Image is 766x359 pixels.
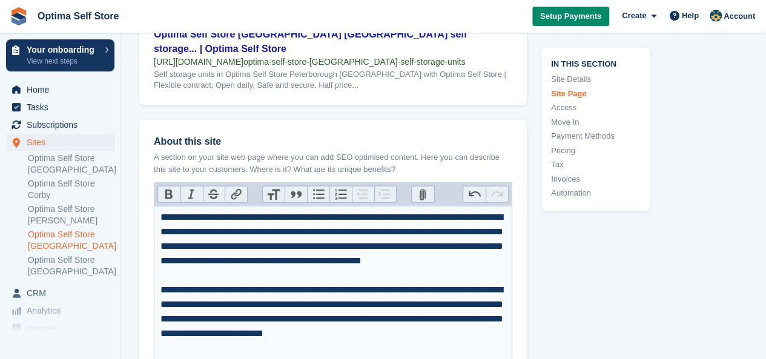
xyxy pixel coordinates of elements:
[27,116,99,133] span: Subscriptions
[10,7,28,25] img: stora-icon-8386f47178a22dfd0bd8f6a31ec36ba5ce8667c1dd55bd0f319d3a0aa187defe.svg
[6,320,114,337] a: menu
[551,187,641,199] a: Automation
[28,229,114,252] a: Optima Self Store [GEOGRAPHIC_DATA]
[463,186,486,202] button: Undo
[225,186,247,202] button: Link
[551,159,641,171] a: Tax
[6,134,114,151] a: menu
[154,27,512,56] div: Optima Self Store [GEOGRAPHIC_DATA] [GEOGRAPHIC_DATA] self storage... | Optima Self Store
[203,186,225,202] button: Strikethrough
[486,186,508,202] button: Redo
[551,102,641,114] a: Access
[27,56,99,67] p: View next steps
[285,186,307,202] button: Quote
[28,153,114,176] a: Optima Self Store [GEOGRAPHIC_DATA]
[263,186,285,202] button: Heading
[33,6,124,26] a: Optima Self Store
[27,45,99,54] p: Your onboarding
[27,81,99,98] span: Home
[154,69,512,91] div: Self storage units in Optima Self Store Peterborough [GEOGRAPHIC_DATA] with Optima Self Store | F...
[154,151,512,175] p: A section on your site web page where you can add SEO optimised content. Here you can describe th...
[374,186,397,202] button: Increase Level
[28,254,114,277] a: Optima Self Store [GEOGRAPHIC_DATA]
[551,116,641,128] a: Move In
[551,173,641,185] a: Invoices
[158,186,180,202] button: Bold
[329,186,352,202] button: Numbers
[6,39,114,71] a: Your onboarding View next steps
[352,186,374,202] button: Decrease Level
[27,302,99,319] span: Analytics
[551,73,641,85] a: Site Details
[551,57,641,68] span: In this section
[27,285,99,301] span: CRM
[6,302,114,319] a: menu
[551,144,641,156] a: Pricing
[27,320,99,337] span: Invoices
[243,57,466,67] span: optima-self-store-[GEOGRAPHIC_DATA]-self-storage-units
[682,10,699,22] span: Help
[6,285,114,301] a: menu
[6,116,114,133] a: menu
[551,87,641,99] a: Site Page
[27,99,99,116] span: Tasks
[724,10,755,22] span: Account
[307,186,329,202] button: Bullets
[180,186,203,202] button: Italic
[710,10,722,22] img: Alex Morgan-Jones
[154,134,512,149] label: About this site
[28,178,114,201] a: Optima Self Store Corby
[154,57,243,67] span: [URL][DOMAIN_NAME]
[551,130,641,142] a: Payment Methods
[532,7,609,27] a: Setup Payments
[28,203,114,226] a: Optima Self Store [PERSON_NAME]
[622,10,646,22] span: Create
[27,134,99,151] span: Sites
[412,186,434,202] button: Attach Files
[6,99,114,116] a: menu
[6,81,114,98] a: menu
[540,10,601,22] span: Setup Payments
